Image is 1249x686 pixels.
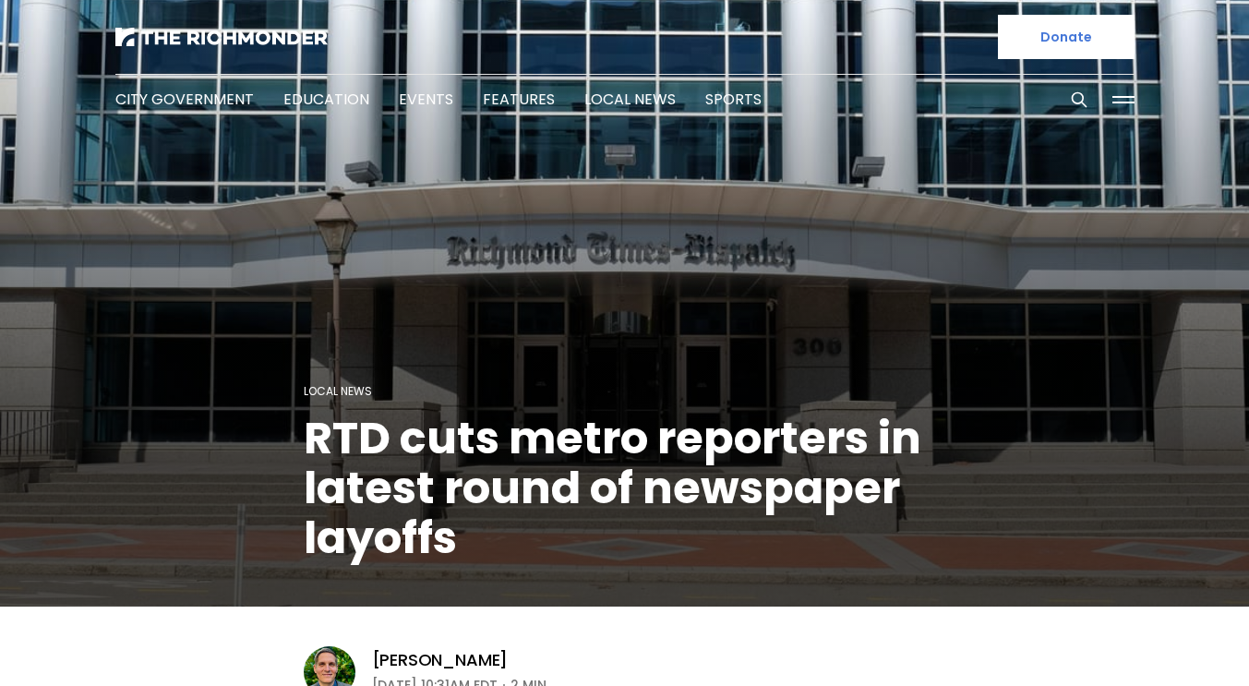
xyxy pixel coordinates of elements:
a: Events [399,89,453,110]
iframe: portal-trigger [787,596,1249,686]
a: [PERSON_NAME] [372,649,509,671]
a: Sports [705,89,762,110]
button: Search this site [1065,86,1093,114]
a: Local News [584,89,676,110]
a: Features [483,89,555,110]
img: The Richmonder [115,28,328,46]
a: Education [283,89,369,110]
a: City Government [115,89,254,110]
h1: RTD cuts metro reporters in latest round of newspaper layoffs [304,414,946,563]
a: Local News [304,383,372,399]
a: Donate [998,15,1135,59]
